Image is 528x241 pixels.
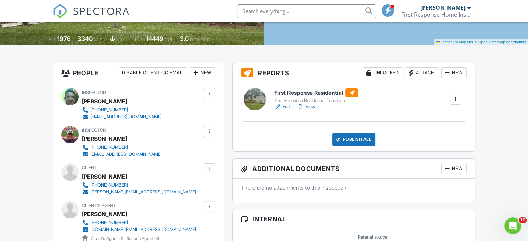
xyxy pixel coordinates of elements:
[274,103,290,110] a: Edit
[82,182,196,189] a: [PHONE_NUMBER]
[126,236,159,241] span: Seller's Agent -
[90,152,162,157] div: [EMAIL_ADDRESS][DOMAIN_NAME]
[82,128,106,133] span: Inspector
[401,11,471,18] div: First Response Home Inspection of Tampa Bay LLC
[156,236,159,241] strong: 0
[455,40,473,44] a: © MapTiler
[90,189,196,195] div: [PERSON_NAME][EMAIL_ADDRESS][DOMAIN_NAME]
[180,35,189,42] div: 3.0
[274,88,358,104] a: First Response Residential First Response Residential Template
[90,114,162,120] div: [EMAIL_ADDRESS][DOMAIN_NAME]
[82,209,127,219] a: [PERSON_NAME]
[519,217,527,223] span: 10
[233,63,475,83] h3: Reports
[90,145,128,150] div: [PHONE_NUMBER]
[233,159,475,179] h3: Additional Documents
[475,40,526,44] a: © OpenStreetMap contributors
[82,203,116,208] span: Client's Agent
[363,67,402,78] div: Unlocked
[82,226,196,233] a: [DOMAIN_NAME][EMAIL_ADDRESS][DOMAIN_NAME]
[82,90,106,95] span: Inspector
[441,163,467,174] div: New
[436,40,452,44] a: Leaflet
[165,37,173,42] span: sq.ft.
[274,98,358,103] div: First Response Residential Template
[77,35,93,42] div: 3340
[233,210,475,228] h3: Internal
[82,144,162,151] a: [PHONE_NUMBER]
[420,4,466,11] div: [PERSON_NAME]
[91,236,124,241] span: Client's Agent -
[241,184,467,191] p: There are no attachments to this inspection.
[190,67,215,78] div: New
[90,227,196,232] div: [DOMAIN_NAME][EMAIL_ADDRESS][DOMAIN_NAME]
[130,37,145,42] span: Lot Size
[297,103,315,110] a: View
[53,3,68,19] img: The Best Home Inspection Software - Spectora
[82,165,97,170] span: Client
[441,67,467,78] div: New
[405,67,438,78] div: Attach
[82,134,127,144] div: [PERSON_NAME]
[57,35,71,42] div: 1976
[82,106,162,113] a: [PHONE_NUMBER]
[82,189,196,196] a: [PERSON_NAME][EMAIL_ADDRESS][DOMAIN_NAME]
[82,171,127,182] div: [PERSON_NAME]
[358,234,387,240] label: Referral source
[82,96,127,106] div: [PERSON_NAME]
[90,182,128,188] div: [PHONE_NUMBER]
[49,37,56,42] span: Built
[146,35,164,42] div: 14449
[237,4,376,18] input: Search everything...
[274,88,358,97] h6: First Response Residential
[119,67,187,78] div: Disable Client CC Email
[453,40,454,44] span: |
[332,133,376,146] div: Publish All
[190,37,210,42] span: bathrooms
[82,113,162,120] a: [EMAIL_ADDRESS][DOMAIN_NAME]
[82,219,196,226] a: [PHONE_NUMBER]
[94,37,103,42] span: sq. ft.
[90,220,128,225] div: [PHONE_NUMBER]
[90,107,128,113] div: [PHONE_NUMBER]
[82,151,162,158] a: [EMAIL_ADDRESS][DOMAIN_NAME]
[116,37,124,42] span: slab
[121,236,123,241] strong: 1
[504,217,521,234] iframe: Intercom live chat
[73,3,130,18] span: SPECTORA
[53,9,130,24] a: SPECTORA
[53,63,224,83] h3: People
